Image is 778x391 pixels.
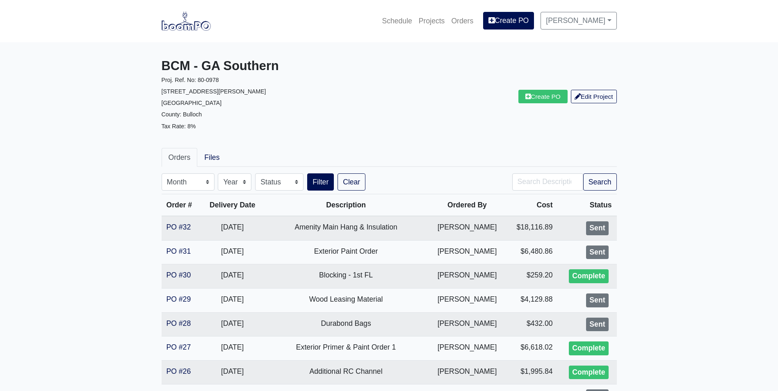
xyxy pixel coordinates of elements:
th: Description [264,194,428,216]
td: $6,480.86 [506,240,558,264]
small: Proj. Ref. No: 80-0978 [162,77,219,83]
button: Filter [307,173,334,191]
a: Files [197,148,226,167]
a: Create PO [518,90,568,103]
td: Exterior Paint Order [264,240,428,264]
td: [PERSON_NAME] [428,360,506,384]
td: Durabond Bags [264,312,428,336]
td: $1,995.84 [506,360,558,384]
a: PO #28 [167,319,191,327]
a: [PERSON_NAME] [541,12,616,29]
a: Edit Project [571,90,617,103]
td: [DATE] [201,312,264,336]
td: $6,618.02 [506,336,558,361]
div: Sent [586,293,608,307]
td: [DATE] [201,264,264,289]
td: $18,116.89 [506,216,558,240]
a: Orders [448,12,477,30]
small: Tax Rate: 8% [162,123,196,130]
a: Schedule [379,12,415,30]
td: $259.20 [506,264,558,289]
small: [STREET_ADDRESS][PERSON_NAME] [162,88,266,95]
a: PO #32 [167,223,191,231]
td: [PERSON_NAME] [428,240,506,264]
td: [DATE] [201,360,264,384]
td: [PERSON_NAME] [428,264,506,289]
td: [PERSON_NAME] [428,312,506,336]
a: Create PO [483,12,534,29]
a: Clear [338,173,365,191]
td: [DATE] [201,240,264,264]
div: Sent [586,318,608,332]
a: PO #27 [167,343,191,351]
small: County: Bulloch [162,111,202,118]
a: Orders [162,148,198,167]
td: Wood Leasing Material [264,288,428,312]
div: Complete [569,341,608,355]
td: [DATE] [201,336,264,361]
a: Projects [415,12,448,30]
td: Exterior Primer & Paint Order 1 [264,336,428,361]
td: Additional RC Channel [264,360,428,384]
h3: BCM - GA Southern [162,59,383,74]
th: Ordered By [428,194,506,216]
img: boomPO [162,11,211,30]
td: [PERSON_NAME] [428,288,506,312]
a: PO #30 [167,271,191,279]
td: Amenity Main Hang & Insulation [264,216,428,240]
th: Status [558,194,617,216]
div: Complete [569,269,608,283]
div: Complete [569,366,608,380]
td: [PERSON_NAME] [428,336,506,361]
td: Blocking - 1st FL [264,264,428,289]
th: Order # [162,194,201,216]
div: Sent [586,246,608,259]
th: Cost [506,194,558,216]
input: Search [512,173,583,191]
div: Sent [586,221,608,235]
button: Search [583,173,617,191]
td: [PERSON_NAME] [428,216,506,240]
th: Delivery Date [201,194,264,216]
td: $432.00 [506,312,558,336]
td: [DATE] [201,216,264,240]
small: [GEOGRAPHIC_DATA] [162,100,222,106]
a: PO #31 [167,247,191,255]
td: $4,129.88 [506,288,558,312]
td: [DATE] [201,288,264,312]
a: PO #29 [167,295,191,303]
a: PO #26 [167,367,191,375]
